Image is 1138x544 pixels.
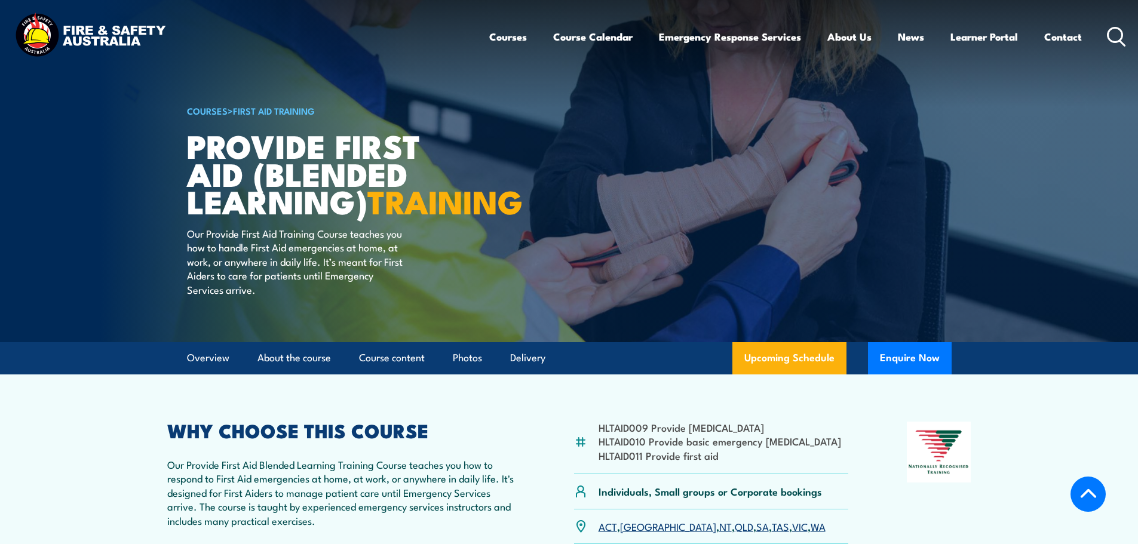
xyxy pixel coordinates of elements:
a: About Us [827,21,872,53]
a: NT [719,519,732,533]
p: Our Provide First Aid Training Course teaches you how to handle First Aid emergencies at home, at... [187,226,405,296]
a: [GEOGRAPHIC_DATA] [620,519,716,533]
a: Contact [1044,21,1082,53]
a: VIC [792,519,808,533]
li: HLTAID010 Provide basic emergency [MEDICAL_DATA] [599,434,841,448]
a: Learner Portal [950,21,1018,53]
img: Nationally Recognised Training logo. [907,422,971,482]
li: HLTAID009 Provide [MEDICAL_DATA] [599,420,841,434]
a: TAS [772,519,789,533]
a: Photos [453,342,482,374]
a: News [898,21,924,53]
p: Our Provide First Aid Blended Learning Training Course teaches you how to respond to First Aid em... [167,457,516,527]
a: SA [756,519,769,533]
p: Individuals, Small groups or Corporate bookings [599,484,822,498]
p: , , , , , , , [599,520,826,533]
a: Course content [359,342,425,374]
strong: TRAINING [367,176,523,225]
a: Overview [187,342,229,374]
a: ACT [599,519,617,533]
a: About the course [257,342,331,374]
a: QLD [735,519,753,533]
li: HLTAID011 Provide first aid [599,448,841,462]
button: Enquire Now [868,342,952,374]
a: First Aid Training [233,104,315,117]
a: Courses [489,21,527,53]
a: Upcoming Schedule [732,342,846,374]
a: COURSES [187,104,228,117]
a: Emergency Response Services [659,21,801,53]
h1: Provide First Aid (Blended Learning) [187,131,482,215]
a: Delivery [510,342,545,374]
h6: > [187,103,482,118]
a: WA [811,519,826,533]
h2: WHY CHOOSE THIS COURSE [167,422,516,438]
a: Course Calendar [553,21,633,53]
